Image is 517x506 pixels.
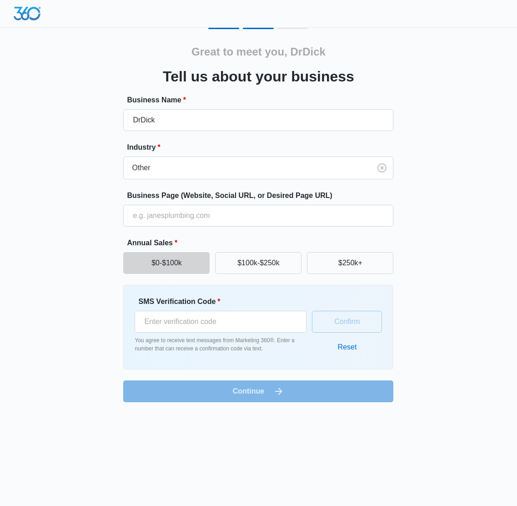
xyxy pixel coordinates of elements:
[163,66,354,87] h3: Tell us about your business
[215,252,301,274] button: $100k-$250k
[135,336,306,353] p: You agree to receive text messages from Marketing 360®. Enter a number that can receive a confirm...
[123,109,393,131] input: e.g. Jane's Plumbing
[123,252,210,274] button: $0-$100k
[123,205,393,227] input: e.g. janesplumbing.com
[127,190,397,201] label: Business Page (Website, Social URL, or Desired Page URL)
[307,252,393,274] button: $250k+
[127,142,397,153] label: Industry
[138,296,310,307] label: SMS Verification Code
[127,238,397,248] label: Annual Sales
[191,44,326,60] h2: Great to meet you, DrDick
[135,311,306,333] input: Enter verification code
[375,161,389,175] button: Clear
[127,95,397,106] label: Business Name
[329,336,366,358] button: Reset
